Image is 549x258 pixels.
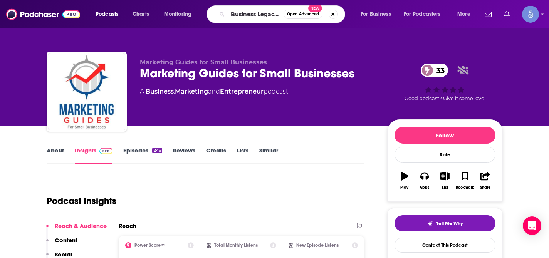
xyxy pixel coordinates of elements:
span: For Podcasters [404,9,441,20]
span: Tell Me Why [436,221,463,227]
button: Bookmark [455,167,475,194]
a: Show notifications dropdown [482,8,495,21]
a: Marketing [175,88,208,95]
h2: Total Monthly Listens [214,243,258,248]
a: 33 [421,64,448,77]
span: Monitoring [164,9,191,20]
button: Share [475,167,495,194]
p: Reach & Audience [55,222,107,230]
a: Credits [206,147,226,164]
img: Podchaser - Follow, Share and Rate Podcasts [6,7,80,22]
input: Search podcasts, credits, & more... [228,8,284,20]
button: tell me why sparkleTell Me Why [395,215,495,231]
button: Reach & Audience [46,222,107,236]
button: open menu [90,8,128,20]
span: More [457,9,470,20]
button: List [435,167,455,194]
div: Play [400,185,408,190]
a: Reviews [173,147,195,164]
button: Apps [415,167,435,194]
a: Show notifications dropdown [501,8,513,21]
button: open menu [355,8,401,20]
button: open menu [452,8,480,20]
button: Play [395,167,415,194]
a: Business [146,88,174,95]
a: InsightsPodchaser Pro [75,147,113,164]
img: Marketing Guides for Small Businesses [48,53,125,130]
button: open menu [159,8,201,20]
a: Contact This Podcast [395,238,495,253]
div: 33Good podcast? Give it some love! [387,59,503,106]
button: Follow [395,127,495,144]
img: tell me why sparkle [427,221,433,227]
span: Open Advanced [287,12,319,16]
div: List [442,185,448,190]
div: Apps [420,185,430,190]
a: Episodes246 [123,147,162,164]
button: Open AdvancedNew [284,10,322,19]
button: Content [46,236,77,251]
a: Entrepreneur [220,88,264,95]
h1: Podcast Insights [47,195,116,207]
div: Rate [395,147,495,163]
span: , [174,88,175,95]
a: Similar [259,147,278,164]
a: About [47,147,64,164]
span: New [308,5,322,12]
div: Share [480,185,490,190]
h2: Power Score™ [134,243,165,248]
button: open menu [399,8,452,20]
p: Content [55,236,77,244]
span: Logged in as Spiral5-G1 [522,6,539,23]
img: User Profile [522,6,539,23]
div: Search podcasts, credits, & more... [214,5,353,23]
div: A podcast [140,87,288,96]
h2: Reach [119,222,136,230]
span: Marketing Guides for Small Businesses [140,59,267,66]
img: Podchaser Pro [99,148,113,154]
a: Charts [128,8,154,20]
span: and [208,88,220,95]
button: Show profile menu [522,6,539,23]
div: 246 [152,148,162,153]
span: Charts [133,9,149,20]
span: For Business [361,9,391,20]
p: Social [55,251,72,258]
span: 33 [428,64,448,77]
span: Good podcast? Give it some love! [405,95,485,101]
span: Podcasts [96,9,118,20]
a: Lists [237,147,248,164]
div: Open Intercom Messenger [523,216,541,235]
h2: New Episode Listens [296,243,339,248]
div: Bookmark [456,185,474,190]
